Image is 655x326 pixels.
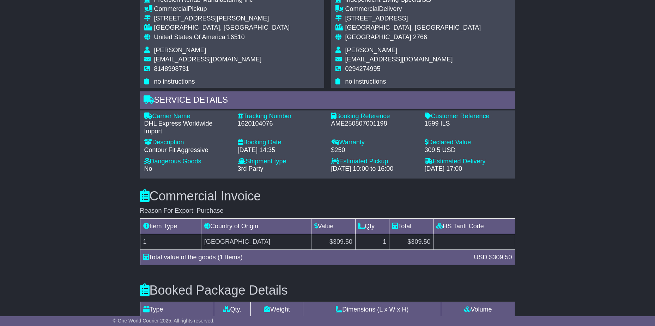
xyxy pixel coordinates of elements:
h3: Commercial Invoice [140,189,515,203]
span: Commercial [345,5,379,12]
td: Volume [441,302,515,317]
div: Estimated Pickup [331,158,418,165]
div: $250 [331,146,418,154]
div: 1620104076 [238,120,324,128]
span: 3rd Party [238,165,263,172]
span: no instructions [345,78,386,85]
td: [GEOGRAPHIC_DATA] [201,234,311,250]
div: Total value of the goods (1 Items) [140,253,471,262]
span: [GEOGRAPHIC_DATA] [345,34,411,41]
span: [EMAIL_ADDRESS][DOMAIN_NAME] [154,56,262,63]
div: [GEOGRAPHIC_DATA], [GEOGRAPHIC_DATA] [154,24,290,32]
div: Contour Fit Aggressive [144,146,231,154]
td: Qty [356,219,389,234]
span: 0294274995 [345,65,381,72]
td: $309.50 [389,234,433,250]
div: Pickup [154,5,290,13]
span: 8148998731 [154,65,189,72]
span: no instructions [154,78,195,85]
td: Item Type [140,219,201,234]
div: Warranty [331,139,418,146]
div: [DATE] 10:00 to 16:00 [331,165,418,173]
td: Value [311,219,355,234]
div: Booking Date [238,139,324,146]
span: © One World Courier 2025. All rights reserved. [113,318,215,324]
td: 1 [140,234,201,250]
td: Total [389,219,433,234]
div: Shipment type [238,158,324,165]
td: 1 [356,234,389,250]
span: No [144,165,152,172]
div: Estimated Delivery [425,158,511,165]
div: Delivery [345,5,481,13]
span: [PERSON_NAME] [345,47,398,54]
div: AME250807001198 [331,120,418,128]
span: United States Of America [154,34,225,41]
div: Dangerous Goods [144,158,231,165]
h3: Booked Package Details [140,283,515,297]
div: Booking Reference [331,113,418,120]
div: 1599 ILS [425,120,511,128]
div: [GEOGRAPHIC_DATA], [GEOGRAPHIC_DATA] [345,24,481,32]
div: [STREET_ADDRESS] [345,15,481,23]
td: HS Tariff Code [433,219,515,234]
span: 16510 [227,34,245,41]
div: Carrier Name [144,113,231,120]
div: USD $309.50 [470,253,515,262]
td: Country of Origin [201,219,311,234]
span: [PERSON_NAME] [154,47,206,54]
span: Commercial [154,5,188,12]
span: 2766 [413,34,427,41]
td: Type [140,302,214,317]
td: Weight [251,302,303,317]
td: Dimensions (L x W x H) [303,302,441,317]
div: Customer Reference [425,113,511,120]
td: $309.50 [311,234,355,250]
div: [DATE] 14:35 [238,146,324,154]
div: [STREET_ADDRESS][PERSON_NAME] [154,15,290,23]
div: Tracking Number [238,113,324,120]
div: Service Details [140,91,515,110]
td: Qty. [214,302,251,317]
div: DHL Express Worldwide Import [144,120,231,135]
div: Declared Value [425,139,511,146]
div: Description [144,139,231,146]
div: [DATE] 17:00 [425,165,511,173]
div: 309.5 USD [425,146,511,154]
div: Reason For Export: Purchase [140,207,515,215]
span: [EMAIL_ADDRESS][DOMAIN_NAME] [345,56,453,63]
